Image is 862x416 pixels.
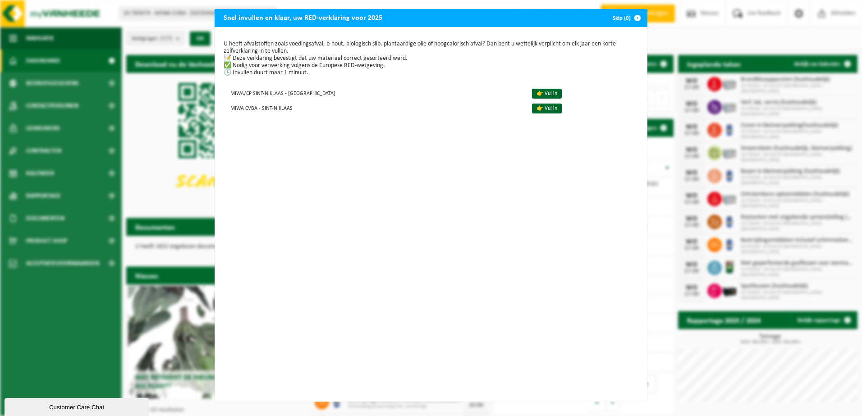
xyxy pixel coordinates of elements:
[605,9,646,27] button: Skip (0)
[532,89,562,99] a: 👉 Vul in
[215,9,391,26] h2: Snel invullen en klaar, uw RED-verklaring voor 2025
[224,41,638,77] p: U heeft afvalstoffen zoals voedingsafval, b-hout, biologisch slib, plantaardige olie of hoogcalor...
[224,100,524,115] td: MIWA CVBA - SINT-NIKLAAS
[532,104,562,113] a: 👉 Vul in
[224,86,524,100] td: MIWA/CP SINT-NIKLAAS - [GEOGRAPHIC_DATA]
[5,396,151,416] iframe: chat widget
